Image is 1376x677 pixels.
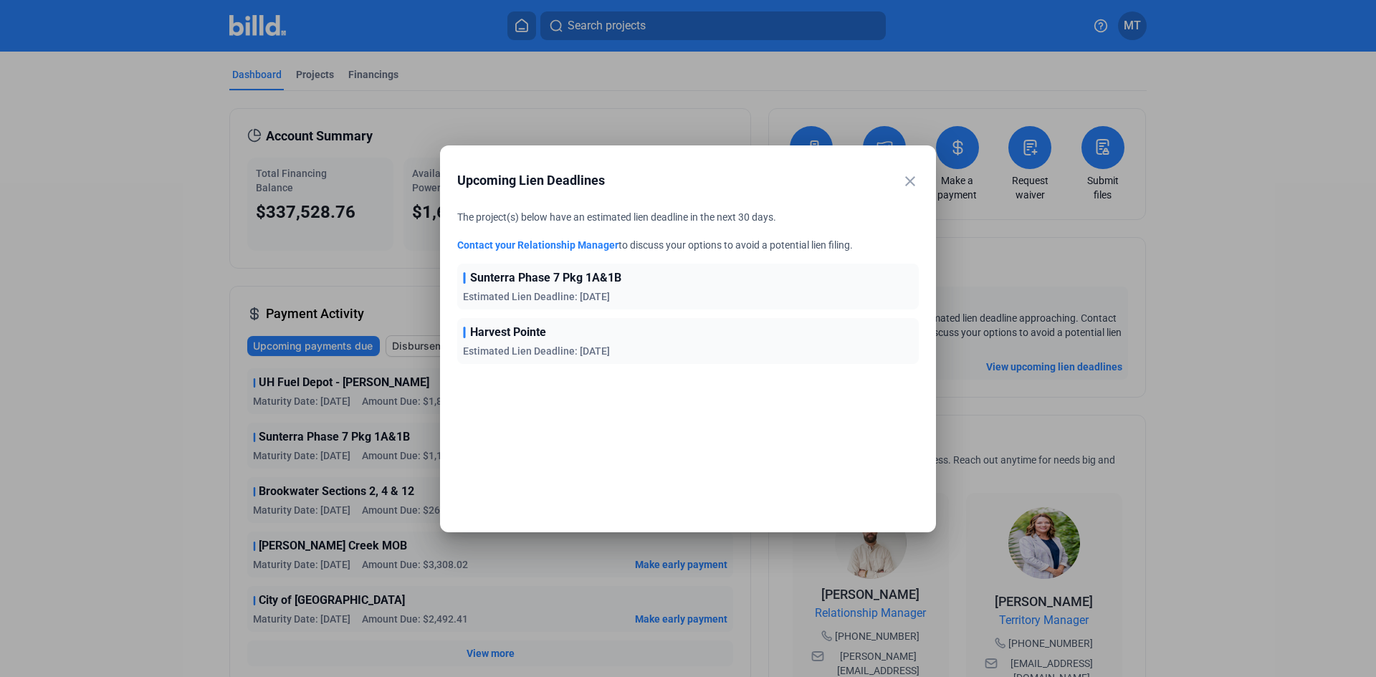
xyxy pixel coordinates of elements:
[470,269,621,287] span: Sunterra Phase 7 Pkg 1A&1B
[470,324,546,341] span: Harvest Pointe
[618,239,853,251] span: to discuss your options to avoid a potential lien filing.
[457,211,776,223] span: The project(s) below have an estimated lien deadline in the next 30 days.
[457,171,883,191] span: Upcoming Lien Deadlines
[457,239,618,251] a: Contact your Relationship Manager
[902,173,919,190] mat-icon: close
[463,291,610,302] span: Estimated Lien Deadline: [DATE]
[463,345,610,357] span: Estimated Lien Deadline: [DATE]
